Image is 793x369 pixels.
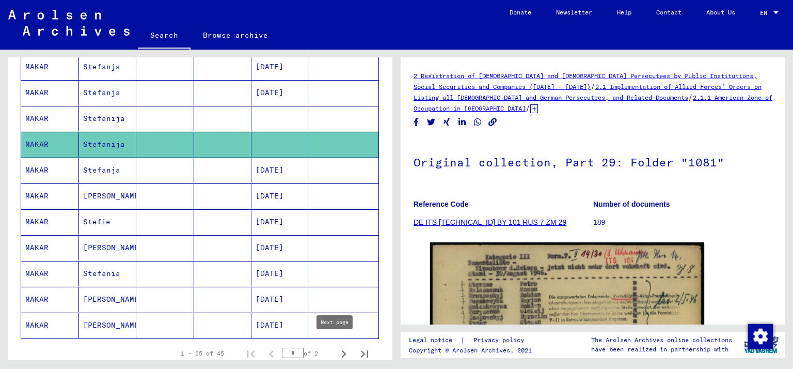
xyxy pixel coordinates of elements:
[79,183,137,209] mat-cell: [PERSON_NAME]
[79,209,137,235] mat-cell: Stefie
[79,132,137,157] mat-cell: Stefanija
[21,158,79,183] mat-cell: MAKAR
[79,54,137,80] mat-cell: Stefanja
[251,261,309,286] mat-cell: [DATE]
[251,235,309,260] mat-cell: [DATE]
[79,158,137,183] mat-cell: Stefanja
[251,313,309,338] mat-cell: [DATE]
[354,343,375,364] button: Last page
[21,313,79,338] mat-cell: MAKAR
[181,349,224,358] div: 1 – 25 of 45
[21,183,79,209] mat-cell: MAKAR
[748,324,772,348] div: Change consent
[21,132,79,157] mat-cell: MAKAR
[79,261,137,286] mat-cell: Stefania
[457,116,468,129] button: Share on LinkedIn
[526,103,530,113] span: /
[8,10,130,36] img: Arolsen_neg.svg
[79,313,137,338] mat-cell: [PERSON_NAME]
[251,80,309,105] mat-cell: [DATE]
[593,200,670,208] b: Number of documents
[251,158,309,183] mat-cell: [DATE]
[748,324,773,349] img: Change consent
[79,235,137,260] mat-cell: [PERSON_NAME]
[21,287,79,312] mat-cell: MAKAR
[760,9,771,17] span: EN
[414,200,469,208] b: Reference Code
[591,335,732,345] p: The Arolsen Archives online collections
[261,343,282,364] button: Previous page
[191,23,280,48] a: Browse archive
[79,287,137,312] mat-cell: [PERSON_NAME]
[21,80,79,105] mat-cell: MAKAR
[241,343,261,364] button: First page
[742,332,781,358] img: yv_logo.png
[414,139,772,184] h1: Original collection, Part 29: Folder "1081"
[79,106,137,131] mat-cell: Stefanija
[79,80,137,105] mat-cell: Stefanja
[409,335,536,346] div: |
[334,343,354,364] button: Next page
[21,54,79,80] mat-cell: MAKAR
[465,335,536,346] a: Privacy policy
[441,116,452,129] button: Share on Xing
[21,209,79,235] mat-cell: MAKAR
[251,54,309,80] mat-cell: [DATE]
[21,106,79,131] mat-cell: MAKAR
[414,72,757,90] a: 2 Registration of [DEMOGRAPHIC_DATA] and [DEMOGRAPHIC_DATA] Persecutees by Public Institutions, S...
[409,346,536,355] p: Copyright © Arolsen Archives, 2021
[591,82,595,91] span: /
[21,261,79,286] mat-cell: MAKAR
[409,335,461,346] a: Legal notice
[251,183,309,209] mat-cell: [DATE]
[487,116,498,129] button: Copy link
[414,218,566,226] a: DE ITS [TECHNICAL_ID] BY 101 RUS 7 ZM 29
[593,217,772,228] p: 189
[251,287,309,312] mat-cell: [DATE]
[591,345,732,354] p: have been realized in partnership with
[411,116,422,129] button: Share on Facebook
[251,209,309,235] mat-cell: [DATE]
[282,348,334,358] div: of 2
[21,235,79,260] mat-cell: MAKAR
[426,116,437,129] button: Share on Twitter
[688,93,693,102] span: /
[138,23,191,50] a: Search
[472,116,483,129] button: Share on WhatsApp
